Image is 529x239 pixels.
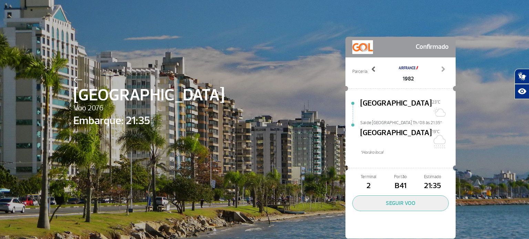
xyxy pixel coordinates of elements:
button: Abrir recursos assistivos. [515,84,529,99]
span: [GEOGRAPHIC_DATA] [360,127,432,149]
img: Sol com algumas nuvens [432,105,446,119]
span: [GEOGRAPHIC_DATA] [73,83,225,108]
span: B41 [384,180,416,192]
span: 21:35 [417,180,449,192]
span: 23°C [432,99,440,105]
span: Portão [384,174,416,180]
span: Terminal [352,174,384,180]
span: 1982 [398,75,419,83]
span: *Horáro local [360,149,456,156]
span: Embarque: 21:35 [73,112,225,129]
span: Confirmado [416,40,449,54]
button: Abrir tradutor de língua de sinais. [515,69,529,84]
span: Estimado [417,174,449,180]
span: Voo 2076 [73,102,225,114]
span: Sai de [GEOGRAPHIC_DATA] Th/08 às 21:35* [360,120,456,124]
span: 19°C [432,129,440,134]
span: [GEOGRAPHIC_DATA] [360,98,432,120]
div: Plugin de acessibilidade da Hand Talk. [515,69,529,99]
img: Nublado [432,135,446,149]
span: Parceria: [352,68,368,75]
span: 2 [352,180,384,192]
button: SEGUIR VOO [352,195,449,211]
